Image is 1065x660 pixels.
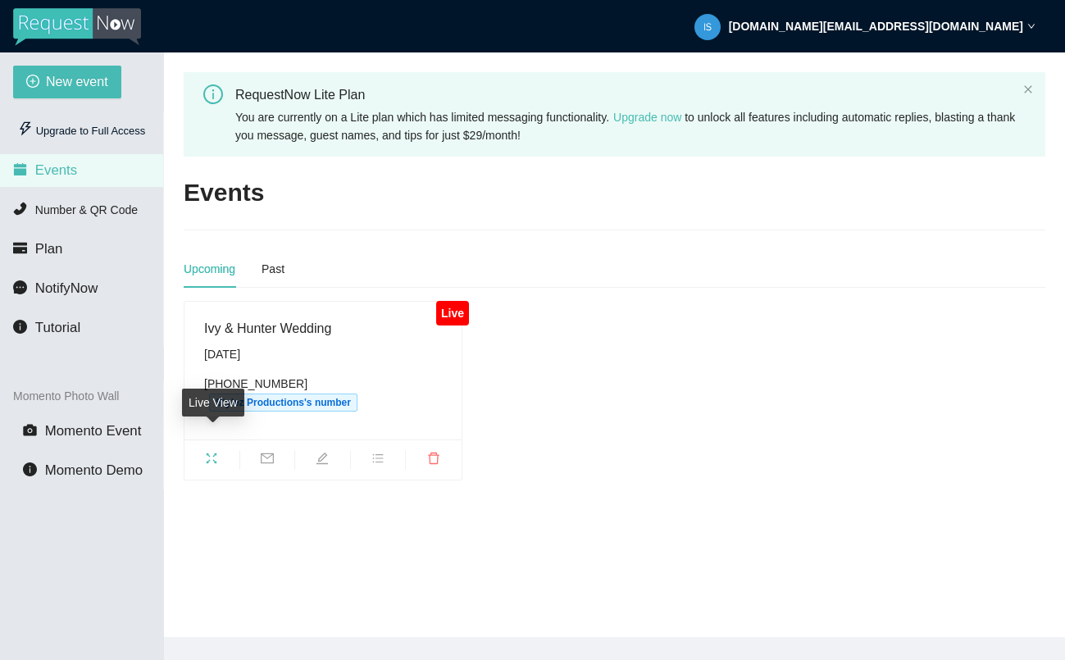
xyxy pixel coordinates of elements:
[295,452,350,470] span: edit
[13,115,150,148] div: Upgrade to Full Access
[613,111,681,124] a: Upgrade now
[18,121,33,136] span: thunderbolt
[240,452,295,470] span: mail
[13,202,27,216] span: phone
[209,394,357,412] span: Stylez Productions's number
[204,318,442,339] div: Ivy & Hunter Wedding
[26,75,39,90] span: plus-circle
[1023,84,1033,95] button: close
[46,71,108,92] span: New event
[13,162,27,176] span: calendar
[694,14,721,40] img: 39b930577372fab96ce7c5750fa5c220
[204,345,442,363] div: [DATE]
[235,111,1015,142] span: You are currently on a Lite plan which has limited messaging functionality. to unlock all feature...
[13,8,141,46] img: RequestNow
[182,389,244,416] div: Live View
[436,301,468,325] div: Live
[262,260,284,278] div: Past
[1023,84,1033,94] span: close
[45,423,142,439] span: Momento Event
[35,203,138,216] span: Number & QR Code
[184,176,264,210] h2: Events
[45,462,143,478] span: Momento Demo
[35,320,80,335] span: Tutorial
[729,20,1023,33] strong: [DOMAIN_NAME][EMAIL_ADDRESS][DOMAIN_NAME]
[203,84,223,104] span: info-circle
[406,452,462,470] span: delete
[13,66,121,98] button: plus-circleNew event
[13,320,27,334] span: info-circle
[184,260,235,278] div: Upcoming
[35,241,63,257] span: Plan
[1027,22,1035,30] span: down
[35,162,77,178] span: Events
[13,280,27,294] span: message
[35,280,98,296] span: NotifyNow
[13,241,27,255] span: credit-card
[351,452,406,470] span: bars
[23,423,37,437] span: camera
[235,84,1017,105] div: RequestNow Lite Plan
[204,375,442,412] div: [PHONE_NUMBER]
[184,452,239,470] span: fullscreen
[23,462,37,476] span: info-circle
